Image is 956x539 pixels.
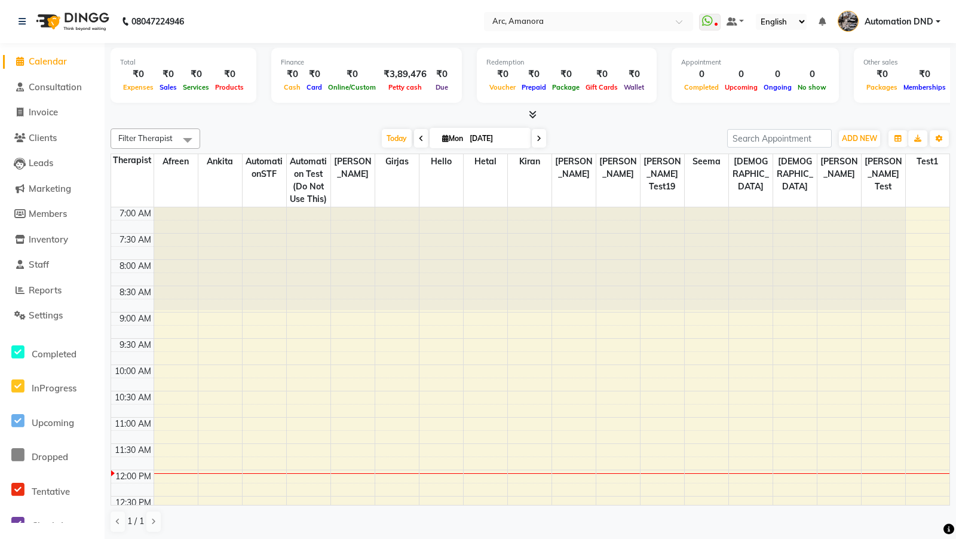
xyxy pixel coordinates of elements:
[839,130,880,147] button: ADD NEW
[30,5,112,38] img: logo
[112,365,154,378] div: 10:00 AM
[29,106,58,118] span: Invoice
[419,154,463,169] span: Hello
[32,520,69,531] span: Check-In
[906,154,950,169] span: Test1
[519,68,549,81] div: ₹0
[727,129,832,148] input: Search Appointment
[32,451,68,463] span: Dropped
[29,132,57,143] span: Clients
[621,68,647,81] div: ₹0
[154,154,198,169] span: Afreen
[385,83,425,91] span: Petty cash
[304,83,325,91] span: Card
[32,486,70,497] span: Tentative
[180,68,212,81] div: ₹0
[641,154,684,194] span: [PERSON_NAME] Test19
[865,16,933,28] span: Automation DND
[3,81,102,94] a: Consultation
[3,207,102,221] a: Members
[596,154,640,182] span: [PERSON_NAME]
[761,83,795,91] span: Ongoing
[212,68,247,81] div: ₹0
[817,154,861,182] span: [PERSON_NAME]
[722,68,761,81] div: 0
[375,154,419,169] span: Girjas
[549,83,583,91] span: Package
[131,5,184,38] b: 08047224946
[112,418,154,430] div: 11:00 AM
[431,68,452,81] div: ₹0
[180,83,212,91] span: Services
[382,129,412,148] span: Today
[113,470,154,483] div: 12:00 PM
[212,83,247,91] span: Products
[795,68,829,81] div: 0
[583,83,621,91] span: Gift Cards
[3,233,102,247] a: Inventory
[120,83,157,91] span: Expenses
[549,68,583,81] div: ₹0
[29,157,53,169] span: Leads
[863,68,900,81] div: ₹0
[117,339,154,351] div: 9:30 AM
[157,68,180,81] div: ₹0
[117,286,154,299] div: 8:30 AM
[862,154,905,194] span: [PERSON_NAME] test
[838,11,859,32] img: Automation DND
[29,56,67,67] span: Calendar
[681,68,722,81] div: 0
[773,154,817,194] span: [DEMOGRAPHIC_DATA]
[117,313,154,325] div: 9:00 AM
[486,57,647,68] div: Redemption
[3,106,102,120] a: Invoice
[681,57,829,68] div: Appointment
[519,83,549,91] span: Prepaid
[325,68,379,81] div: ₹0
[287,154,330,207] span: Automation Test (Do not use this)
[552,154,596,182] span: [PERSON_NAME]
[486,68,519,81] div: ₹0
[3,258,102,272] a: Staff
[761,68,795,81] div: 0
[486,83,519,91] span: Voucher
[243,154,286,182] span: AutomationSTF
[29,284,62,296] span: Reports
[29,183,71,194] span: Marketing
[118,133,173,143] span: Filter Therapist
[32,348,76,360] span: Completed
[120,68,157,81] div: ₹0
[117,207,154,220] div: 7:00 AM
[198,154,242,169] span: Ankita
[120,57,247,68] div: Total
[3,157,102,170] a: Leads
[795,83,829,91] span: No show
[112,391,154,404] div: 10:30 AM
[842,134,877,143] span: ADD NEW
[32,382,76,394] span: InProgress
[304,68,325,81] div: ₹0
[29,310,63,321] span: Settings
[685,154,728,169] span: Seema
[433,83,451,91] span: Due
[127,515,144,528] span: 1 / 1
[863,83,900,91] span: Packages
[3,131,102,145] a: Clients
[3,55,102,69] a: Calendar
[281,83,304,91] span: Cash
[900,83,949,91] span: Memberships
[29,234,68,245] span: Inventory
[3,284,102,298] a: Reports
[722,83,761,91] span: Upcoming
[681,83,722,91] span: Completed
[281,68,304,81] div: ₹0
[117,260,154,272] div: 8:00 AM
[3,182,102,196] a: Marketing
[325,83,379,91] span: Online/Custom
[729,154,773,194] span: [DEMOGRAPHIC_DATA]
[157,83,180,91] span: Sales
[621,83,647,91] span: Wallet
[439,134,466,143] span: Mon
[900,68,949,81] div: ₹0
[117,234,154,246] div: 7:30 AM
